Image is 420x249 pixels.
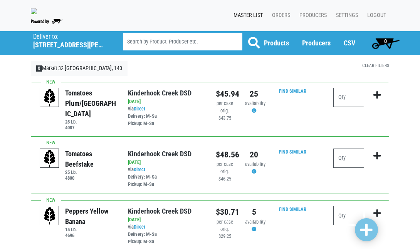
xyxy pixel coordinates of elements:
div: [DATE] [128,216,204,224]
h6: 4800 [65,175,116,181]
div: [DATE] [128,159,204,166]
div: $30.71 [216,206,234,218]
img: placeholder-variety-43d6402dacf2d531de610a020419775a.svg [40,88,59,107]
div: 20 [245,149,263,161]
div: $48.56 [216,149,234,161]
a: Clear Filters [362,63,389,68]
input: Search by Product, Producer etc. [123,33,242,50]
div: Tomatoes Beefstake [65,149,116,169]
div: per case [216,219,234,226]
h6: 4087 [65,125,116,130]
h6: 25 Lb. [65,169,116,175]
div: orig. $29.25 [216,226,234,241]
span: X [36,65,42,72]
a: Settings [330,8,361,23]
div: via [128,105,204,127]
a: Kinderhook Creek DSD [128,89,192,97]
input: Qty [333,88,364,107]
div: via [128,224,204,246]
span: Market 32 Pittsfield, 140 (555 Hubbard Ave, Pittsfield, MA 01201, USA) [33,31,109,49]
a: Find Similar [279,206,306,212]
a: Producers [293,8,330,23]
span: 0 [384,38,387,44]
div: Delivery: M-Sa Pickup: M-Sa [128,231,204,246]
a: Products [264,39,289,47]
a: Kinderhook Creek DSD [128,150,192,158]
div: [DATE] [128,98,204,105]
span: availability [245,219,265,225]
a: Direct [134,106,145,112]
div: 5 [245,206,263,218]
div: via [128,166,204,188]
div: 25 [245,88,263,100]
div: per case [216,100,234,107]
a: Kinderhook Creek DSD [128,207,192,215]
a: 0 [368,35,403,51]
input: Qty [333,206,364,225]
a: Producers [302,39,331,47]
a: Direct [134,224,145,230]
a: Find Similar [279,149,306,155]
span: availability [245,100,265,106]
img: placeholder-variety-43d6402dacf2d531de610a020419775a.svg [40,149,59,168]
span: availability [245,161,265,167]
div: $45.94 [216,88,234,100]
a: Find Similar [279,88,306,94]
a: Logout [361,8,389,23]
h5: [STREET_ADDRESS][PERSON_NAME] [33,41,104,49]
img: original-fc7597fdc6adbb9d0e2ae620e786d1a2.jpg [31,8,37,14]
a: CSV [344,39,355,47]
a: Orders [266,8,293,23]
a: XMarket 32 [GEOGRAPHIC_DATA], 140 [31,61,128,76]
div: orig. $46.25 [216,168,234,183]
a: Direct [134,167,145,172]
div: Delivery: M-Sa Pickup: M-Sa [128,174,204,188]
a: Master List [227,8,266,23]
div: Peppers Yellow Banana [65,206,116,227]
input: Qty [333,149,364,168]
div: Delivery: M-Sa Pickup: M-Sa [128,113,204,127]
div: orig. $43.75 [216,107,234,122]
h6: 15 Lb. [65,227,116,232]
div: per case [216,161,234,168]
p: Deliver to: [33,33,104,41]
img: Powered by Big Wheelbarrow [31,19,63,24]
img: placeholder-variety-43d6402dacf2d531de610a020419775a.svg [40,206,59,226]
h6: 4696 [65,232,116,238]
h6: 25 Lb. [65,119,116,125]
div: Tomatoes Plum/[GEOGRAPHIC_DATA] [65,88,116,119]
